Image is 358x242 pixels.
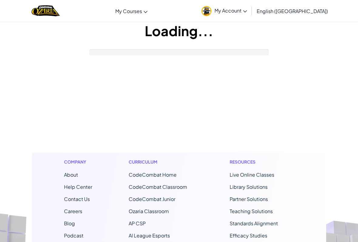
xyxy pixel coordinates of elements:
a: Live Online Classes [230,171,274,178]
a: Ozaria by CodeCombat logo [32,5,60,17]
h1: Resources [230,159,294,165]
span: My Account [214,7,247,14]
a: Efficacy Studies [230,232,267,239]
a: Library Solutions [230,184,268,190]
a: Partner Solutions [230,196,268,202]
a: AI League Esports [129,232,170,239]
a: Blog [64,220,75,226]
span: CodeCombat Home [129,171,177,178]
a: Teaching Solutions [230,208,273,214]
a: CodeCombat Junior [129,196,175,202]
a: Careers [64,208,82,214]
a: My Courses [112,3,150,19]
span: Contact Us [64,196,90,202]
h1: Company [64,159,92,165]
a: My Account [198,1,250,20]
a: AP CSP [129,220,146,226]
a: English ([GEOGRAPHIC_DATA]) [254,3,331,19]
img: avatar [201,6,211,16]
img: Home [32,5,60,17]
a: About [64,171,78,178]
a: Help Center [64,184,92,190]
a: Standards Alignment [230,220,278,226]
a: Podcast [64,232,83,239]
span: My Courses [115,8,142,14]
span: English ([GEOGRAPHIC_DATA]) [257,8,328,14]
a: Ozaria Classroom [129,208,169,214]
a: CodeCombat Classroom [129,184,187,190]
h1: Curriculum [129,159,193,165]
